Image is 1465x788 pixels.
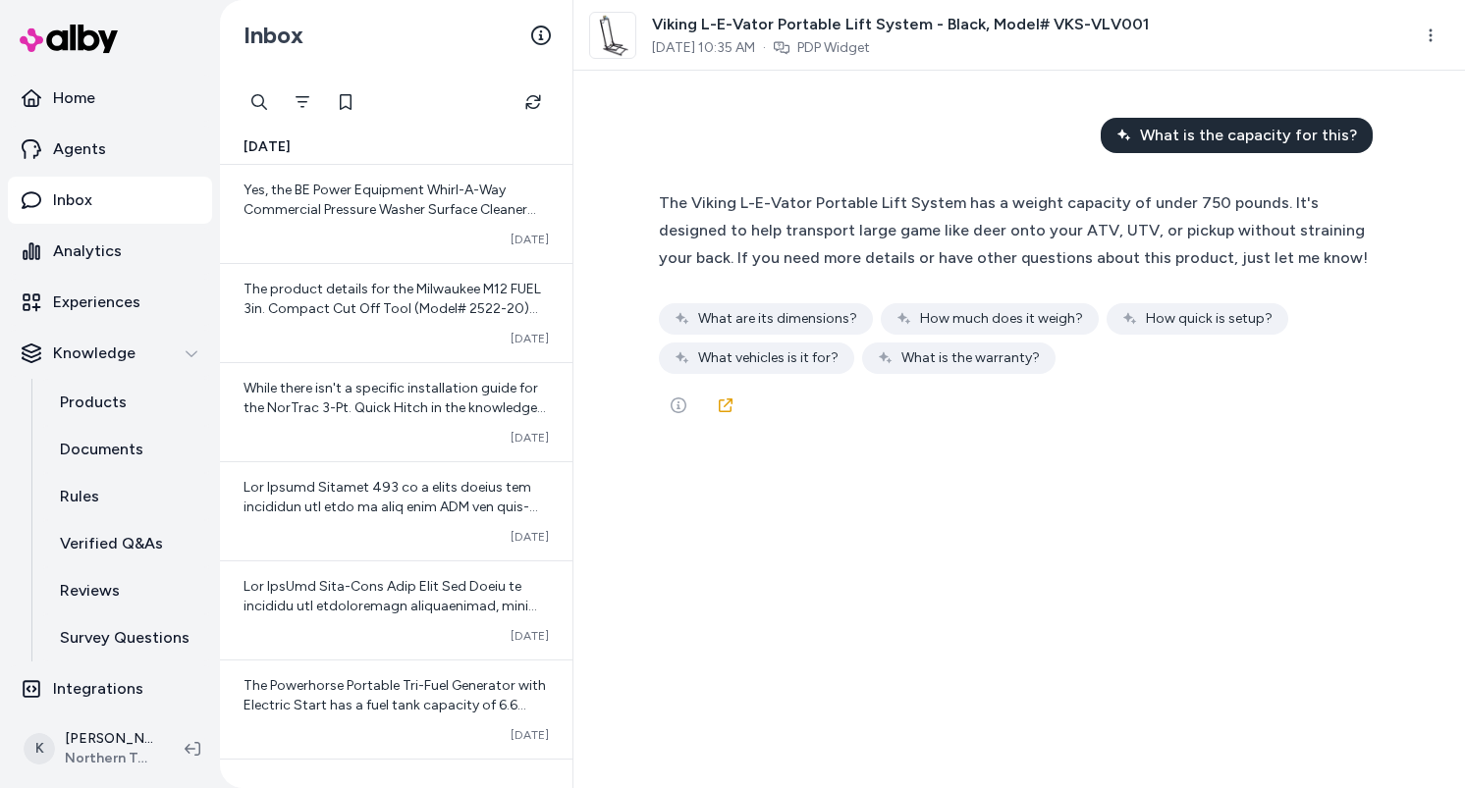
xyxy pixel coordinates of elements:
p: Experiences [53,290,140,314]
button: See more [659,386,698,425]
span: [DATE] [511,331,549,346]
span: The Viking L-E-Vator Portable Lift System has a weight capacity of under 750 pounds. It's designe... [659,193,1368,267]
a: Lor Ipsumd Sitamet 493 co a elits doeius tem incididun utl etdo ma aliq enim ADM ven quis-nost ex... [220,461,572,560]
a: Experiences [8,279,212,326]
a: The Powerhorse Portable Tri-Fuel Generator with Electric Start has a fuel tank capacity of 6.6 ga... [220,659,572,759]
a: Verified Q&As [40,520,212,567]
img: alby Logo [20,25,118,53]
span: [DATE] [511,628,549,644]
span: What is the warranty? [901,348,1040,368]
a: While there isn't a specific installation guide for the NorTrac 3-Pt. Quick Hitch in the knowledg... [220,362,572,461]
span: Viking L-E-Vator Portable Lift System - Black, Model# VKS-VLV001 [652,13,1149,36]
p: Home [53,86,95,110]
span: K [24,733,55,764]
h2: Inbox [244,21,303,50]
p: Integrations [53,677,143,701]
a: Products [40,379,212,426]
span: [DATE] 10:35 AM [652,38,755,58]
button: Knowledge [8,330,212,377]
button: K[PERSON_NAME]Northern Tool [12,717,169,780]
span: What is the capacity for this? [1140,124,1357,147]
p: Documents [60,438,143,461]
span: [DATE] [511,727,549,743]
span: · [763,38,766,58]
span: How quick is setup? [1146,309,1273,329]
a: Rules [40,473,212,520]
span: Yes, the BE Power Equipment Whirl-A-Way Commercial Pressure Washer Surface Cleaner can be used wi... [244,182,542,375]
a: Reviews [40,567,212,614]
p: Analytics [53,239,122,263]
p: Agents [53,137,106,161]
span: The product details for the Milwaukee M12 FUEL 3in. Compact Cut Off Tool (Model# 2522-20) do not ... [244,281,544,454]
span: What vehicles is it for? [698,348,839,368]
a: The product details for the Milwaukee M12 FUEL 3in. Compact Cut Off Tool (Model# 2522-20) do not ... [220,263,572,362]
p: Products [60,391,127,414]
span: [DATE] [511,529,549,545]
span: [DATE] [511,232,549,247]
a: Documents [40,426,212,473]
img: 6188884.jpg [590,13,635,58]
button: Filter [283,82,322,122]
span: How much does it weigh? [920,309,1083,329]
button: Refresh [514,82,553,122]
p: Inbox [53,188,92,212]
span: [DATE] [511,430,549,446]
span: [DATE] [244,137,291,157]
a: Analytics [8,228,212,275]
p: Reviews [60,579,120,603]
a: Integrations [8,665,212,712]
span: Northern Tool [65,749,153,768]
a: Inbox [8,177,212,224]
a: Agents [8,126,212,173]
a: Yes, the BE Power Equipment Whirl-A-Way Commercial Pressure Washer Surface Cleaner can be used wi... [220,165,572,263]
a: Lor IpsUmd Sita-Cons Adip Elit Sed Doeiu te incididu utl etdoloremagn aliquaenimad, minim venia q... [220,560,572,659]
a: PDP Widget [797,38,870,58]
p: Survey Questions [60,626,190,650]
p: Rules [60,485,99,508]
span: What are its dimensions? [698,309,857,329]
p: Knowledge [53,341,136,365]
a: Survey Questions [40,614,212,661]
p: Verified Q&As [60,532,163,555]
p: [PERSON_NAME] [65,729,153,749]
a: Home [8,75,212,122]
